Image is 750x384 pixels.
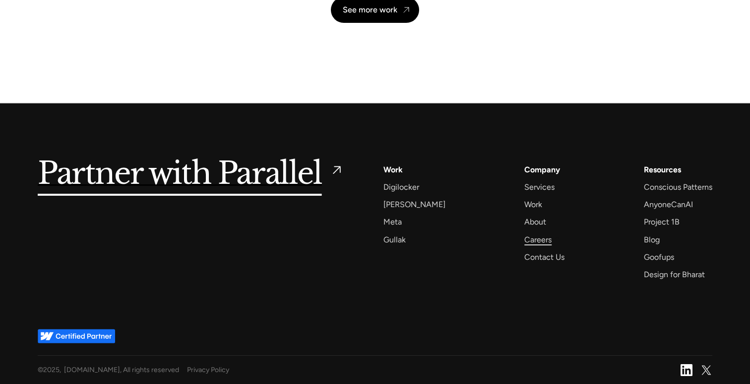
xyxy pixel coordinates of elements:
[524,233,552,246] a: Careers
[524,163,560,176] a: Company
[383,233,406,246] a: Gullak
[187,364,673,376] a: Privacy Policy
[383,215,402,229] a: Meta
[383,163,403,176] a: Work
[38,163,322,186] h5: Partner with Parallel
[38,163,344,186] a: Partner with Parallel
[524,215,546,229] a: About
[524,198,542,211] a: Work
[644,215,680,229] a: Project 1B
[383,198,445,211] a: [PERSON_NAME]
[644,250,674,264] a: Goofups
[38,364,179,376] div: © , [DOMAIN_NAME], All rights reserved
[524,250,564,264] a: Contact Us
[524,180,555,194] a: Services
[343,5,397,14] div: See more work
[644,198,693,211] a: AnyoneCanAI
[644,233,660,246] a: Blog
[43,366,60,374] span: 2025
[644,180,712,194] a: Conscious Patterns
[383,180,419,194] a: Digilocker
[644,163,681,176] div: Resources
[644,268,705,281] a: Design for Bharat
